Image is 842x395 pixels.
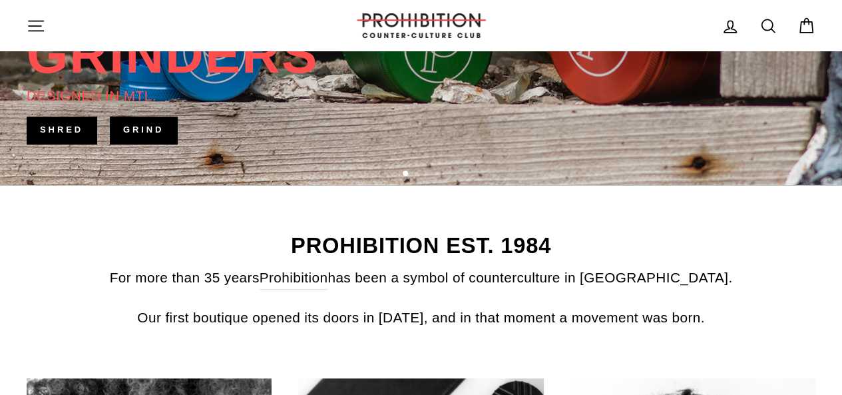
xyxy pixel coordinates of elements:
div: DESIGNED IN MTL. [27,85,156,107]
p: For more than 35 years has been a symbol of counterculture in [GEOGRAPHIC_DATA]. [27,266,815,289]
h2: PROHIBITION EST. 1984 [27,235,815,257]
button: 4 [436,171,443,178]
button: 1 [403,171,409,177]
a: SHRED [27,117,97,143]
a: Prohibition [260,266,328,289]
p: Our first boutique opened its doors in [DATE], and in that moment a movement was born. [27,306,815,328]
button: 3 [425,171,432,178]
button: 2 [415,171,421,178]
a: GRIND [110,117,177,143]
div: GRINDERS [27,28,318,81]
img: PROHIBITION COUNTER-CULTURE CLUB [355,13,488,38]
